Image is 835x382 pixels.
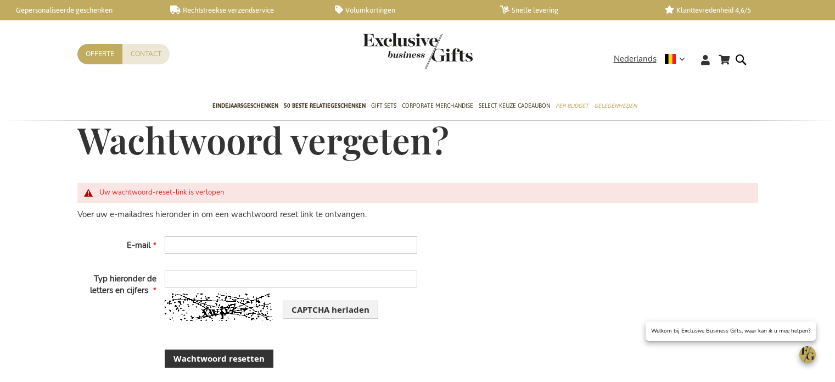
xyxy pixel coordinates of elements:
[614,53,657,65] span: Nederlands
[165,294,274,321] img: Typ hieronder de letters en cijfers
[77,209,418,220] div: Voer uw e-mailadres hieronder in om een wachtwoord reset link te ontvangen.
[284,100,366,112] span: 50 beste relatiegeschenken
[363,33,473,69] img: Exclusive Business gifts logo
[165,350,273,368] button: Wachtwoord resetten
[479,100,550,112] span: Select Keuze Cadeaubon
[371,100,396,112] span: Gift Sets
[5,5,153,15] a: Gepersonaliseerde geschenken
[402,100,473,112] span: Corporate Merchandise
[127,240,150,251] span: E-mail
[500,5,647,15] a: Snelle levering
[594,100,637,112] span: Gelegenheden
[173,353,265,364] span: Wachtwoord resetten
[99,189,747,197] div: Uw wachtwoord-reset-link is verlopen
[77,116,449,163] span: Wachtwoord vergeten?
[335,5,482,15] a: Volumkortingen
[170,5,317,15] a: Rechtstreekse verzendservice
[212,100,278,112] span: Eindejaarsgeschenken
[292,304,369,315] span: CAPTCHA herladen
[122,44,170,64] a: Contact
[283,301,378,319] button: CAPTCHA herladen
[556,100,589,112] span: Per Budget
[614,53,692,65] div: Nederlands
[363,33,418,69] a: store logo
[665,5,812,15] a: Klanttevredenheid 4,6/5
[90,273,156,296] span: Typ hieronder de letters en cijfers
[77,44,122,64] a: Offerte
